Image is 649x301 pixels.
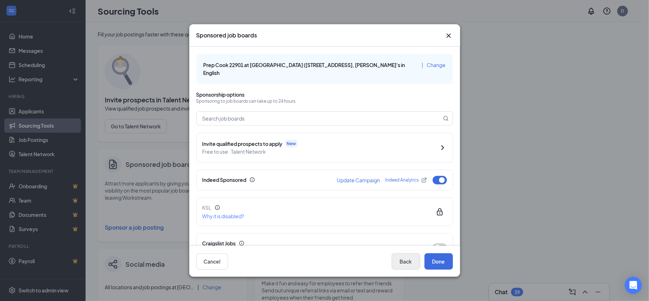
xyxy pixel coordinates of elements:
svg: Info [239,240,244,246]
button: Cancel [196,253,228,270]
span: | [422,62,423,68]
div: Open Intercom Messenger [625,277,642,294]
span: Why it is disabled? [202,213,244,219]
div: KSL [202,204,421,211]
svg: MagnifyingGlass [443,116,449,121]
button: Back [392,253,420,270]
svg: Cross [444,31,453,40]
svg: Info [249,177,255,183]
svg: ExternalLink [421,177,427,183]
span: Change [427,62,446,68]
button: Change [427,61,446,69]
span: Invite qualified prospects to apply [202,140,283,148]
div: Indeed Sponsored [202,176,331,184]
div: Craigslist Jobs [202,239,421,247]
p: Sponsorship options [196,91,453,98]
svg: Info [215,205,220,210]
svg: Lock [436,208,444,216]
button: Update Campaign [337,178,380,183]
button: Done [424,253,453,270]
a: Indeed AnalyticsExternalLink [386,177,427,183]
input: Search job boards [197,112,442,125]
span: Prep Cook 22901 at [GEOGRAPHIC_DATA] ([STREET_ADDRESS], [PERSON_NAME]'s in English [204,62,405,76]
h3: Sponsored job boards [196,31,257,39]
svg: ChevronRight [438,143,447,152]
span: New [287,141,296,147]
button: Close [444,31,453,40]
span: Free to use · Talent Network [202,148,433,155]
p: Sponsoring to job boards can take up to 24 hours [196,98,453,104]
